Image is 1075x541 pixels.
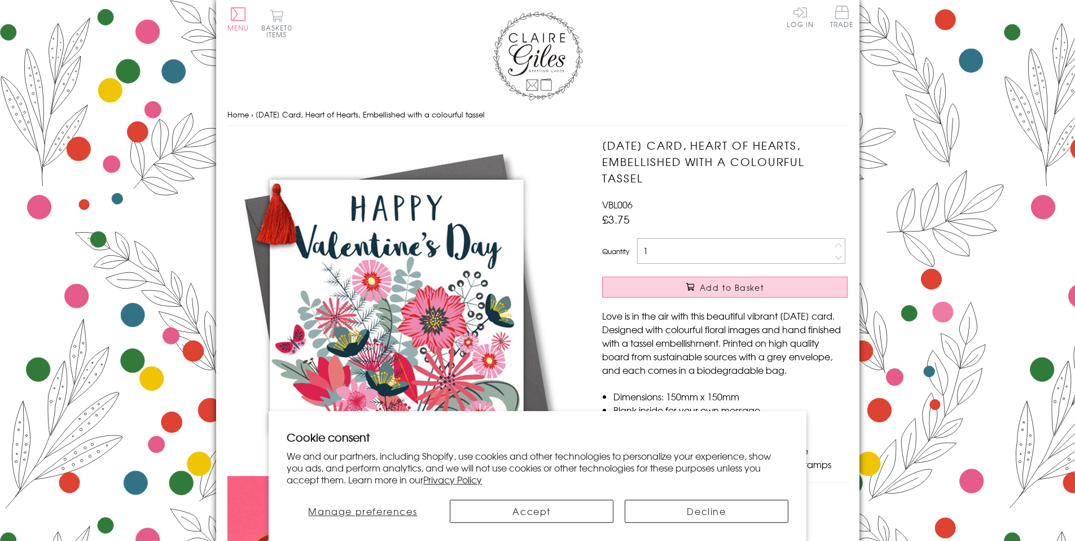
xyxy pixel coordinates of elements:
[227,137,566,476] img: Valentine's Day Card, Heart of Hearts, Embellished with a colourful tassel
[602,309,848,377] p: Love is in the air with this beautiful vibrant [DATE] card. Designed with colourful floral images...
[787,6,814,28] a: Log In
[450,500,613,523] button: Accept
[227,109,249,120] a: Home
[308,504,417,518] span: Manage preferences
[287,429,788,445] h2: Cookie consent
[227,7,249,31] button: Menu
[227,103,848,126] nav: breadcrumbs
[602,137,848,186] h1: [DATE] Card, Heart of Hearts, Embellished with a colourful tassel
[287,500,438,523] button: Manage preferences
[423,473,482,486] a: Privacy Policy
[700,282,764,293] span: Add to Basket
[602,246,629,256] label: Quantity
[266,23,292,40] span: 0 items
[493,11,583,101] img: Claire Giles Greetings Cards
[261,9,292,38] button: Basket0 items
[830,6,854,30] a: Trade
[602,211,630,227] span: £3.75
[602,277,848,298] button: Add to Basket
[602,198,633,211] span: VBL006
[256,109,485,120] span: [DATE] Card, Heart of Hearts, Embellished with a colourful tassel
[251,109,253,120] span: ›
[613,390,848,403] li: Dimensions: 150mm x 150mm
[625,500,788,523] button: Decline
[287,450,788,485] p: We and our partners, including Shopify, use cookies and other technologies to personalize your ex...
[613,403,848,417] li: Blank inside for your own message
[830,6,854,28] span: Trade
[227,23,249,33] span: Menu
